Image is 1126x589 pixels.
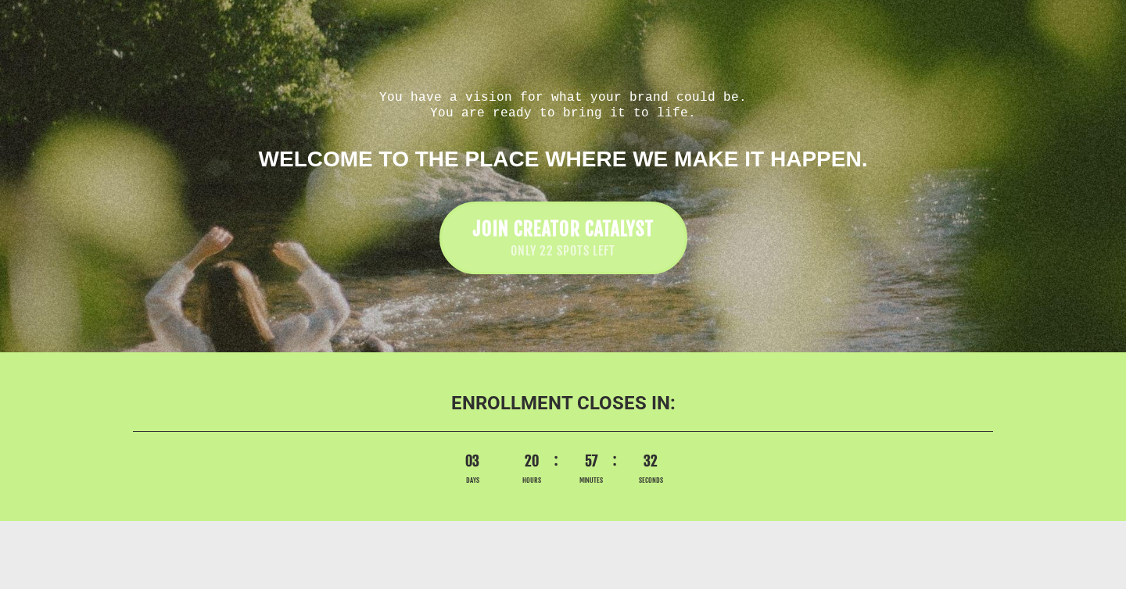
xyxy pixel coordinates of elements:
[133,89,993,122] h1: You have a vision for what your brand could be.
[569,452,613,472] span: 57
[473,217,654,241] span: JOIN CREATOR CATALYST
[450,476,494,486] span: Days
[259,147,868,171] b: Welcome to the PLACE where we make it happen.
[510,476,554,486] span: Hours
[473,242,654,260] span: ONLY 22 SPOTS LEFT
[133,105,993,121] div: You are ready to bring it to life.
[439,202,687,274] a: JOIN CREATOR CATALYST ONLY 22 SPOTS LEFT
[569,476,613,486] span: Minutes
[629,452,672,472] span: 32
[451,392,676,414] b: ENROLLMENT CLOSES IN:
[510,452,554,472] span: 20
[629,476,672,486] span: Seconds
[450,452,494,472] span: 03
